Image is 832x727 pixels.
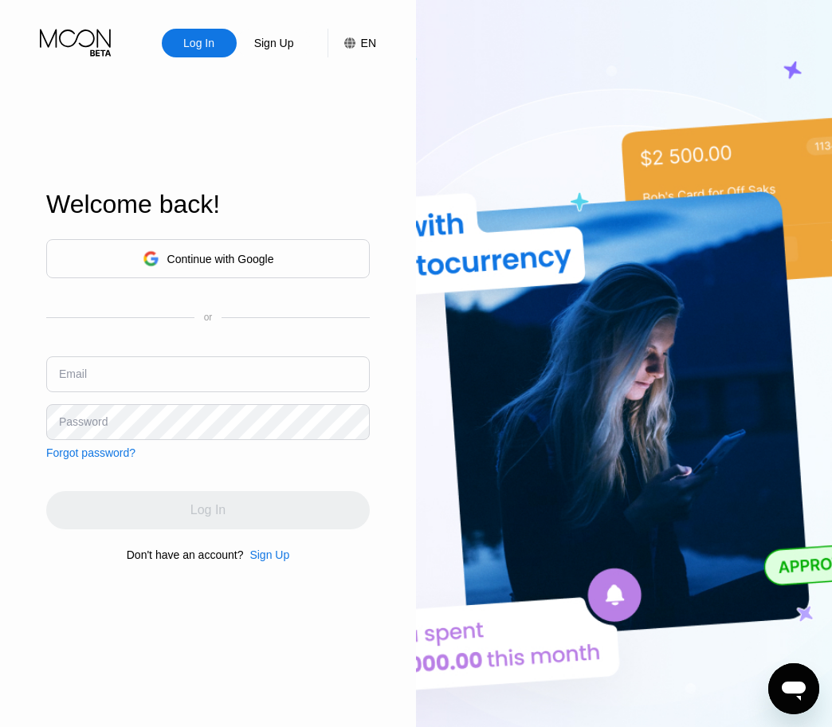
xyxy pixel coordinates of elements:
div: EN [328,29,376,57]
div: Sign Up [253,35,296,51]
div: Continue with Google [167,253,274,265]
div: Forgot password? [46,446,135,459]
div: Password [59,415,108,428]
div: or [204,312,213,323]
div: Email [59,367,87,380]
div: Don't have an account? [127,548,244,561]
div: Sign Up [249,548,289,561]
div: Log In [162,29,237,57]
div: Log In [182,35,216,51]
div: Sign Up [237,29,312,57]
iframe: Button to launch messaging window [768,663,819,714]
div: Welcome back! [46,190,370,219]
div: EN [361,37,376,49]
div: Sign Up [243,548,289,561]
div: Continue with Google [46,239,370,278]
